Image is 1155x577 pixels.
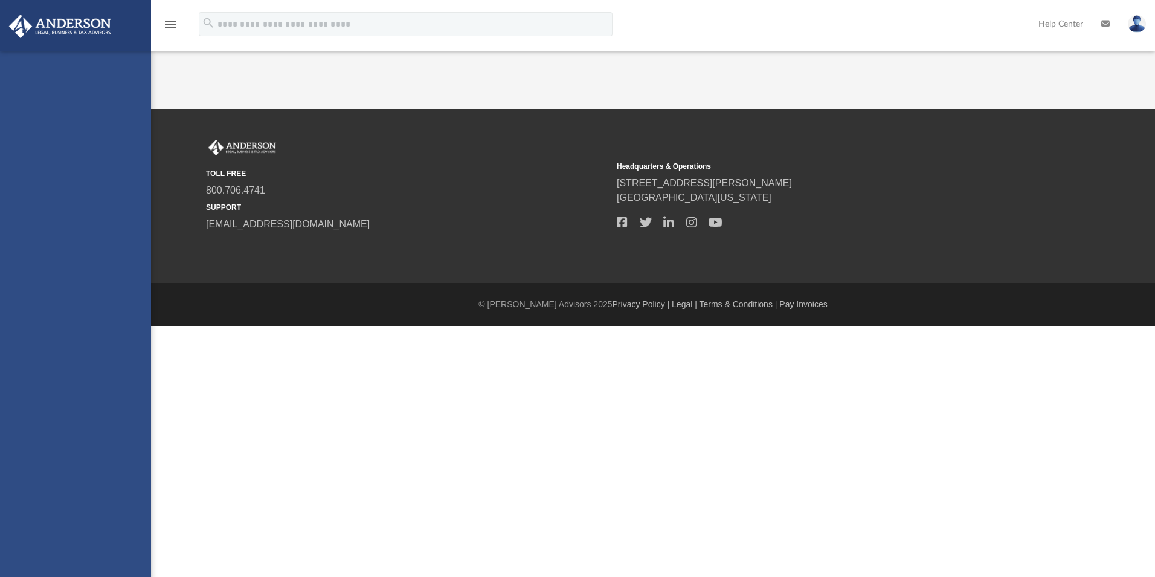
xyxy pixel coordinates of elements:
a: menu [163,23,178,31]
a: 800.706.4741 [206,185,265,195]
a: [STREET_ADDRESS][PERSON_NAME] [617,178,792,188]
a: Pay Invoices [779,299,827,309]
div: © [PERSON_NAME] Advisors 2025 [151,298,1155,311]
small: TOLL FREE [206,168,608,179]
img: User Pic [1128,15,1146,33]
a: Privacy Policy | [613,299,670,309]
i: search [202,16,215,30]
a: [GEOGRAPHIC_DATA][US_STATE] [617,192,771,203]
small: SUPPORT [206,202,608,213]
a: Legal | [672,299,697,309]
img: Anderson Advisors Platinum Portal [5,15,115,38]
i: menu [163,17,178,31]
a: [EMAIL_ADDRESS][DOMAIN_NAME] [206,219,370,229]
img: Anderson Advisors Platinum Portal [206,140,278,155]
small: Headquarters & Operations [617,161,1019,172]
a: Terms & Conditions | [700,299,777,309]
